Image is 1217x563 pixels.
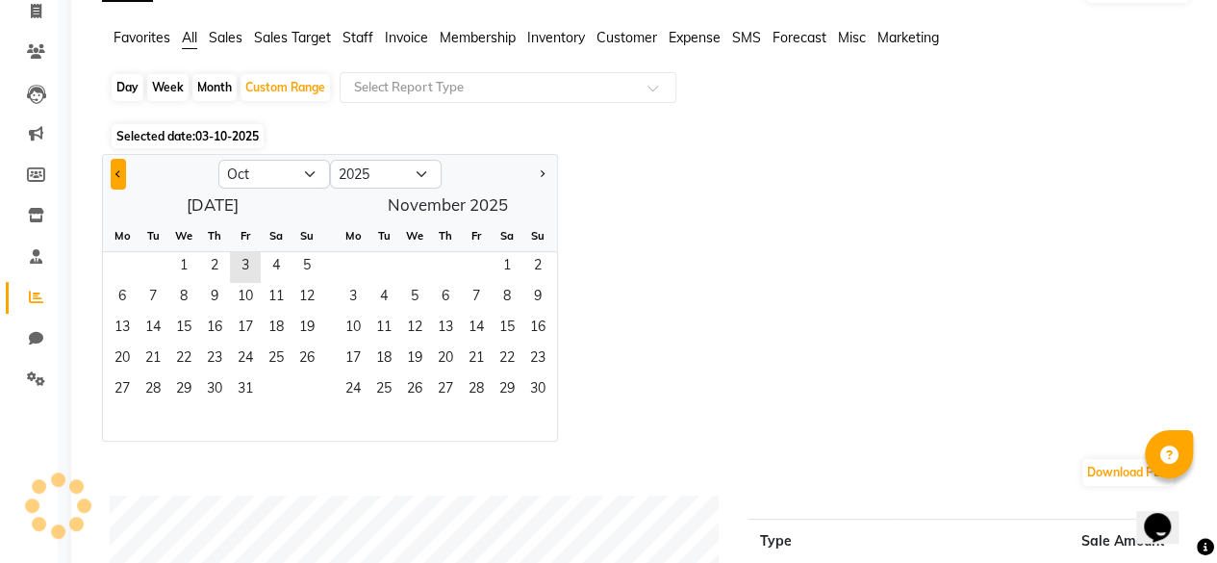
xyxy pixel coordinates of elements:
[342,29,373,46] span: Staff
[492,345,522,375] div: Saturday, November 22, 2025
[492,375,522,406] div: Saturday, November 29, 2025
[399,375,430,406] div: Wednesday, November 26, 2025
[112,74,143,101] div: Day
[368,220,399,251] div: Tu
[492,375,522,406] span: 29
[1136,486,1198,544] iframe: chat widget
[522,314,553,345] div: Sunday, November 16, 2025
[182,29,197,46] span: All
[107,345,138,375] span: 20
[138,283,168,314] span: 7
[338,283,368,314] div: Monday, November 3, 2025
[230,220,261,251] div: Fr
[430,314,461,345] div: Thursday, November 13, 2025
[522,283,553,314] div: Sunday, November 9, 2025
[209,29,242,46] span: Sales
[461,283,492,314] span: 7
[461,345,492,375] span: 21
[461,283,492,314] div: Friday, November 7, 2025
[138,375,168,406] span: 28
[292,314,322,345] span: 19
[241,74,330,101] div: Custom Range
[368,283,399,314] span: 4
[168,252,199,283] div: Wednesday, October 1, 2025
[292,314,322,345] div: Sunday, October 19, 2025
[261,345,292,375] span: 25
[732,29,761,46] span: SMS
[138,314,168,345] span: 14
[292,345,322,375] div: Sunday, October 26, 2025
[261,314,292,345] span: 18
[399,283,430,314] div: Wednesday, November 5, 2025
[168,314,199,345] div: Wednesday, October 15, 2025
[338,345,368,375] span: 17
[107,314,138,345] div: Monday, October 13, 2025
[114,29,170,46] span: Favorites
[254,29,331,46] span: Sales Target
[199,283,230,314] span: 9
[368,375,399,406] div: Tuesday, November 25, 2025
[147,74,189,101] div: Week
[168,252,199,283] span: 1
[399,345,430,375] div: Wednesday, November 19, 2025
[292,345,322,375] span: 26
[368,314,399,345] div: Tuesday, November 11, 2025
[230,252,261,283] span: 3
[1082,459,1174,486] button: Download PDF
[199,283,230,314] div: Thursday, October 9, 2025
[168,375,199,406] span: 29
[138,283,168,314] div: Tuesday, October 7, 2025
[292,252,322,283] div: Sunday, October 5, 2025
[168,283,199,314] div: Wednesday, October 8, 2025
[430,220,461,251] div: Th
[522,345,553,375] span: 23
[534,159,549,190] button: Next month
[292,252,322,283] span: 5
[168,283,199,314] span: 8
[199,220,230,251] div: Th
[430,345,461,375] span: 20
[230,345,261,375] span: 24
[138,345,168,375] span: 21
[838,29,866,46] span: Misc
[168,220,199,251] div: We
[430,283,461,314] span: 6
[338,283,368,314] span: 3
[107,375,138,406] div: Monday, October 27, 2025
[338,345,368,375] div: Monday, November 17, 2025
[199,252,230,283] div: Thursday, October 2, 2025
[112,124,264,148] span: Selected date:
[230,375,261,406] span: 31
[230,345,261,375] div: Friday, October 24, 2025
[399,314,430,345] div: Wednesday, November 12, 2025
[192,74,237,101] div: Month
[461,314,492,345] span: 14
[230,283,261,314] span: 10
[330,160,442,189] select: Select year
[368,314,399,345] span: 11
[261,283,292,314] div: Saturday, October 11, 2025
[522,283,553,314] span: 9
[292,283,322,314] div: Sunday, October 12, 2025
[492,252,522,283] span: 1
[107,220,138,251] div: Mo
[230,314,261,345] span: 17
[461,345,492,375] div: Friday, November 21, 2025
[368,375,399,406] span: 25
[430,375,461,406] span: 27
[440,29,516,46] span: Membership
[399,345,430,375] span: 19
[195,129,259,143] span: 03-10-2025
[199,345,230,375] div: Thursday, October 23, 2025
[399,283,430,314] span: 5
[261,252,292,283] div: Saturday, October 4, 2025
[199,314,230,345] span: 16
[877,29,939,46] span: Marketing
[430,314,461,345] span: 13
[261,345,292,375] div: Saturday, October 25, 2025
[461,375,492,406] div: Friday, November 28, 2025
[230,314,261,345] div: Friday, October 17, 2025
[596,29,657,46] span: Customer
[399,220,430,251] div: We
[430,283,461,314] div: Thursday, November 6, 2025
